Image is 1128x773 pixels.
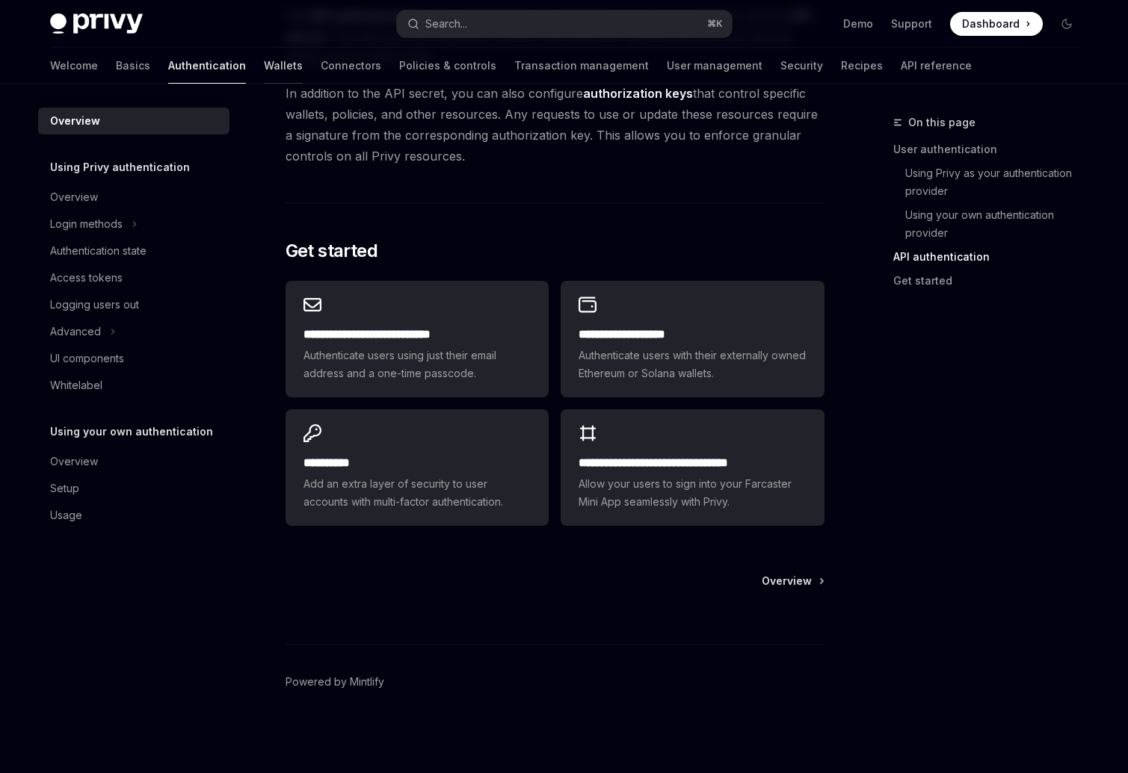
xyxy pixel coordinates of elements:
[321,48,381,84] a: Connectors
[50,215,123,233] div: Login methods
[264,48,303,84] a: Wallets
[843,16,873,31] a: Demo
[50,479,79,497] div: Setup
[397,10,732,37] button: Open search
[50,296,139,314] div: Logging users out
[50,112,100,130] div: Overview
[1055,12,1079,36] button: Toggle dark mode
[893,203,1091,245] a: Using your own authentication provider
[286,239,377,263] span: Get started
[38,108,229,134] a: Overview
[893,245,1091,269] a: API authentication
[667,48,762,84] a: User management
[891,16,932,31] a: Support
[762,574,812,589] span: Overview
[38,211,229,238] button: Toggle Login methods section
[901,48,972,84] a: API reference
[893,137,1091,161] a: User authentication
[38,184,229,211] a: Overview
[893,269,1091,293] a: Get started
[579,475,806,511] span: Allow your users to sign into your Farcaster Mini App seamlessly with Privy.
[38,448,229,475] a: Overview
[50,13,143,34] img: dark logo
[38,291,229,318] a: Logging users out
[38,345,229,372] a: UI components
[893,161,1091,203] a: Using Privy as your authentication provider
[841,48,883,84] a: Recipes
[962,16,1020,31] span: Dashboard
[50,423,213,441] h5: Using your own authentication
[50,188,98,206] div: Overview
[50,158,190,176] h5: Using Privy authentication
[579,347,806,382] span: Authenticate users with their externally owned Ethereum or Solana wallets.
[286,674,384,689] a: Powered by Mintlify
[950,12,1043,36] a: Dashboard
[50,48,98,84] a: Welcome
[425,15,467,33] div: Search...
[707,18,723,30] span: ⌘ K
[38,475,229,502] a: Setup
[303,475,531,511] span: Add an extra layer of security to user accounts with multi-factor authentication.
[50,376,102,394] div: Whitelabel
[50,269,123,287] div: Access tokens
[286,409,549,526] a: **** *****Add an extra layer of security to user accounts with multi-factor authentication.
[38,264,229,291] a: Access tokens
[399,48,496,84] a: Policies & controls
[38,318,229,345] button: Toggle Advanced section
[50,323,101,341] div: Advanced
[50,453,98,471] div: Overview
[583,86,693,101] strong: authorization keys
[303,347,531,382] span: Authenticate users using just their email address and a one-time passcode.
[168,48,246,84] a: Authentication
[762,574,823,589] a: Overview
[116,48,150,84] a: Basics
[50,242,147,260] div: Authentication state
[514,48,649,84] a: Transaction management
[908,114,976,131] span: On this page
[38,238,229,264] a: Authentication state
[38,502,229,529] a: Usage
[286,83,825,167] span: In addition to the API secret, you can also configure that control specific wallets, policies, an...
[50,506,82,524] div: Usage
[38,372,229,399] a: Whitelabel
[50,350,124,367] div: UI components
[780,48,823,84] a: Security
[561,281,824,397] a: **** **** **** ****Authenticate users with their externally owned Ethereum or Solana wallets.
